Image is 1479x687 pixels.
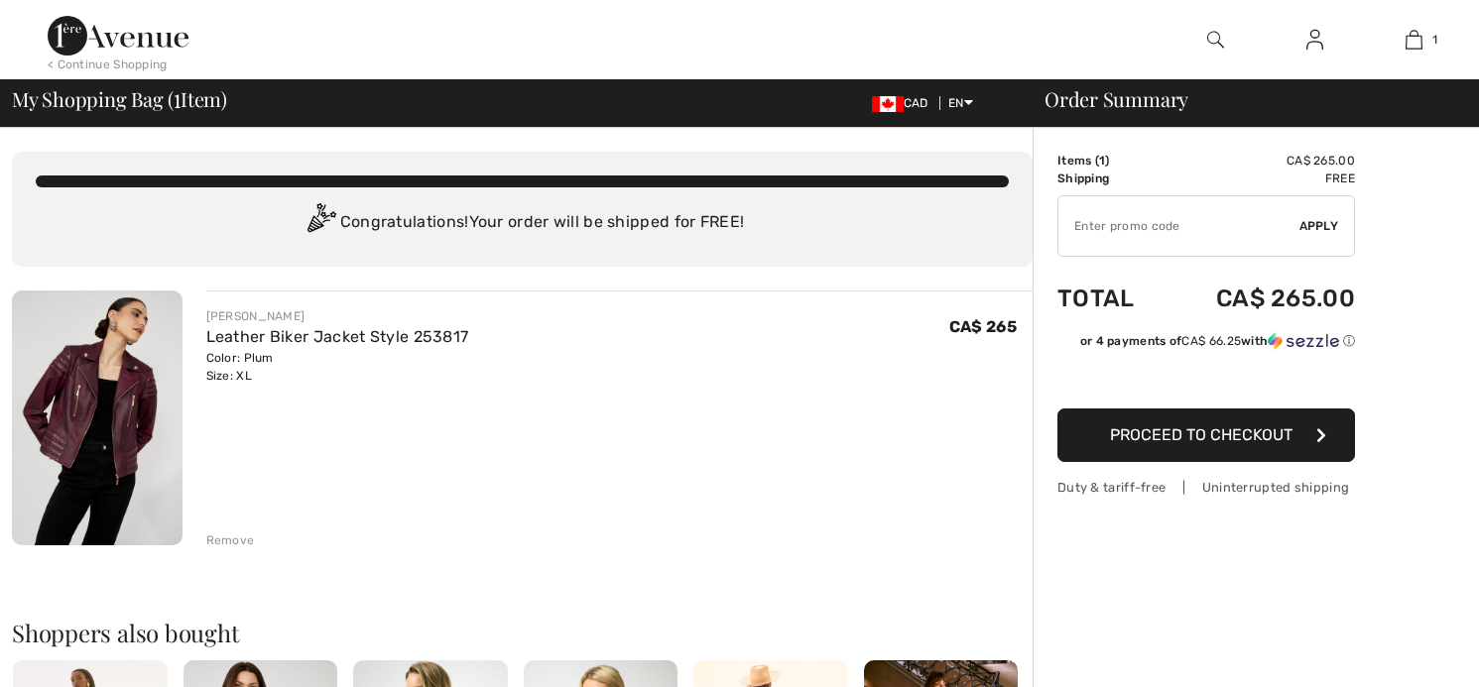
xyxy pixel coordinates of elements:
h2: Shoppers also bought [12,621,1033,644]
img: Leather Biker Jacket Style 253817 [12,290,183,545]
span: Proceed to Checkout [1110,425,1293,444]
span: 1 [174,84,181,110]
img: 1ère Avenue [48,16,188,56]
td: Shipping [1057,170,1164,187]
img: Canadian Dollar [872,96,904,112]
div: Remove [206,531,255,549]
span: EN [948,96,973,110]
div: < Continue Shopping [48,56,168,73]
div: Congratulations! Your order will be shipped for FREE! [36,203,1009,243]
span: 1 [1432,31,1437,49]
td: Total [1057,265,1164,332]
span: CAD [872,96,936,110]
td: CA$ 265.00 [1164,265,1355,332]
button: Proceed to Checkout [1057,408,1355,462]
img: Sezzle [1268,332,1339,350]
img: My Info [1306,28,1323,52]
span: CA$ 66.25 [1181,334,1241,348]
img: My Bag [1406,28,1422,52]
div: Duty & tariff-free | Uninterrupted shipping [1057,478,1355,497]
span: CA$ 265 [949,317,1017,336]
a: 1 [1365,28,1462,52]
a: Sign In [1291,28,1339,53]
td: CA$ 265.00 [1164,152,1355,170]
iframe: PayPal-paypal [1057,357,1355,401]
img: Congratulation2.svg [301,203,340,243]
div: Order Summary [1021,89,1467,109]
span: 1 [1099,154,1105,168]
div: or 4 payments of with [1080,332,1355,350]
div: Color: Plum Size: XL [206,349,469,385]
td: Items ( ) [1057,152,1164,170]
input: Promo code [1058,196,1299,256]
td: Free [1164,170,1355,187]
iframe: Opens a widget where you can chat to one of our agents [1353,628,1459,677]
span: My Shopping Bag ( Item) [12,89,227,109]
a: Leather Biker Jacket Style 253817 [206,327,469,346]
img: search the website [1207,28,1224,52]
div: [PERSON_NAME] [206,307,469,325]
span: Apply [1299,217,1339,235]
